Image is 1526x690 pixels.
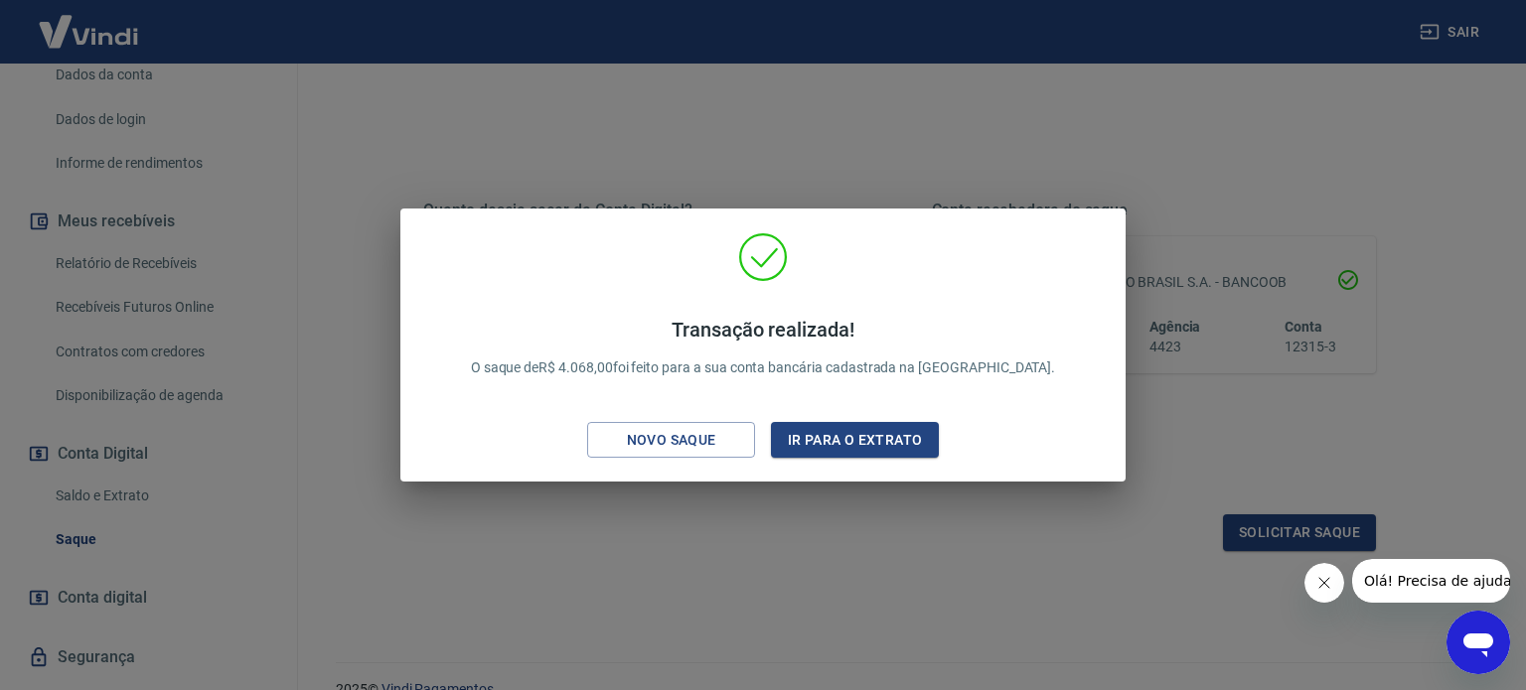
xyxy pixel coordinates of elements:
[1447,611,1510,674] iframe: Botão para abrir a janela de mensagens
[1352,559,1510,603] iframe: Mensagem da empresa
[1304,563,1344,603] iframe: Fechar mensagem
[12,14,167,30] span: Olá! Precisa de ajuda?
[771,422,939,459] button: Ir para o extrato
[471,318,1056,378] p: O saque de R$ 4.068,00 foi feito para a sua conta bancária cadastrada na [GEOGRAPHIC_DATA].
[471,318,1056,342] h4: Transação realizada!
[603,428,740,453] div: Novo saque
[587,422,755,459] button: Novo saque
